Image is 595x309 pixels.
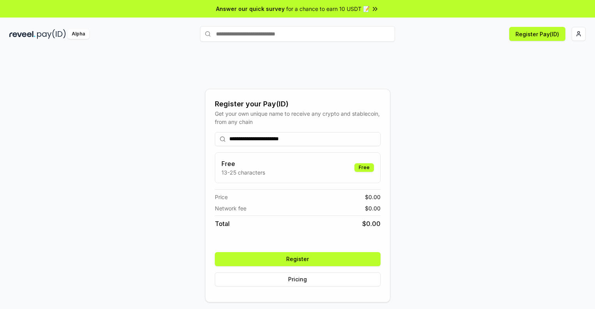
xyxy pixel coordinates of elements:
[215,193,228,201] span: Price
[354,163,374,172] div: Free
[221,168,265,177] p: 13-25 characters
[9,29,35,39] img: reveel_dark
[37,29,66,39] img: pay_id
[215,204,246,212] span: Network fee
[221,159,265,168] h3: Free
[365,204,381,212] span: $ 0.00
[215,109,381,126] div: Get your own unique name to receive any crypto and stablecoin, from any chain
[509,27,565,41] button: Register Pay(ID)
[67,29,89,39] div: Alpha
[215,252,381,266] button: Register
[215,219,230,228] span: Total
[365,193,381,201] span: $ 0.00
[215,99,381,109] div: Register your Pay(ID)
[216,5,285,13] span: Answer our quick survey
[215,272,381,286] button: Pricing
[362,219,381,228] span: $ 0.00
[286,5,370,13] span: for a chance to earn 10 USDT 📝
